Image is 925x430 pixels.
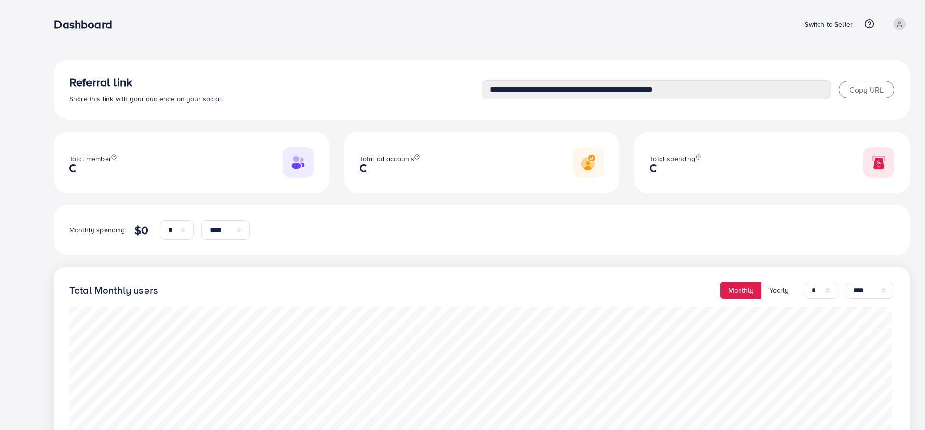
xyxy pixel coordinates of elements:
img: Responsive image [863,147,894,178]
h3: Dashboard [54,17,119,31]
p: Switch to Seller [805,18,853,30]
span: Total spending [650,154,695,163]
img: Responsive image [573,147,604,178]
span: Total member [69,154,111,163]
h4: Total Monthly users [69,284,158,296]
button: Copy URL [839,81,894,98]
h3: Referral link [69,75,482,89]
span: Share this link with your audience on your social. [69,94,223,104]
span: Copy URL [849,84,884,95]
span: Total ad accounts [360,154,415,163]
h4: $0 [134,223,148,237]
img: Responsive image [283,147,314,178]
button: Monthly [720,282,762,299]
p: Monthly spending: [69,224,127,236]
button: Yearly [761,282,797,299]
